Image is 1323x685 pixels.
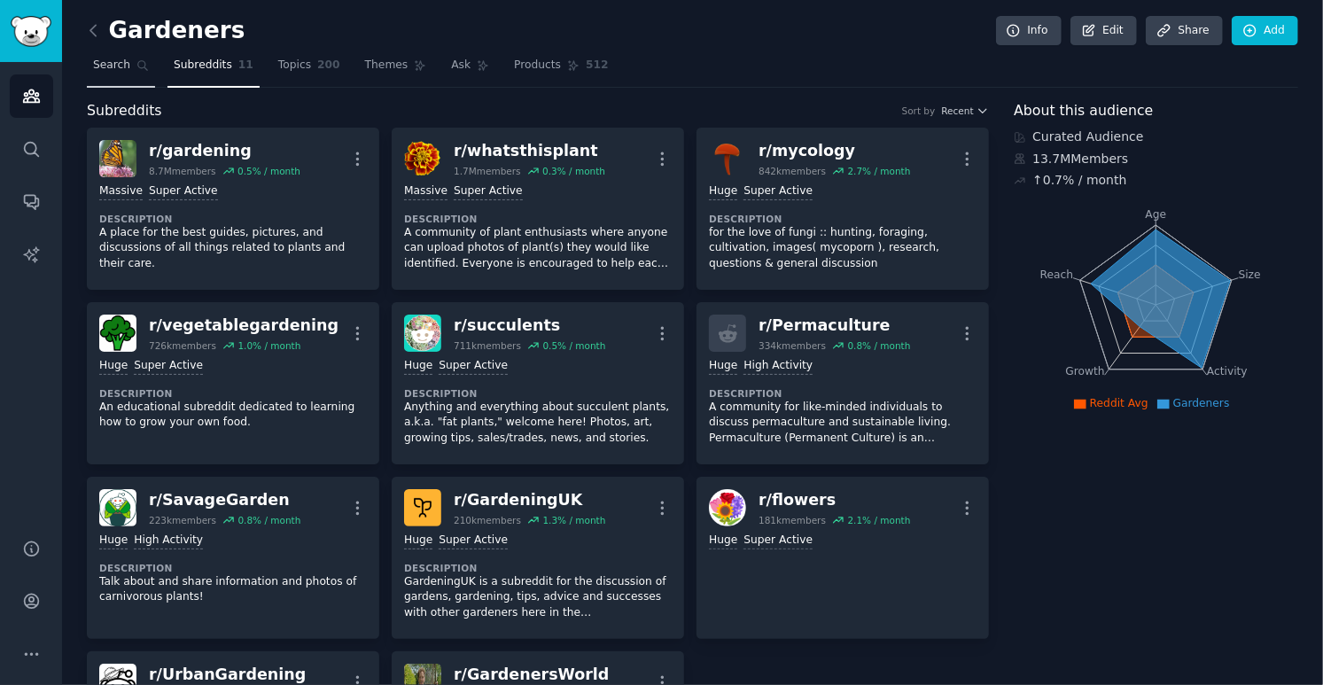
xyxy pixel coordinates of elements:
a: Edit [1070,16,1137,46]
dt: Description [99,562,367,574]
p: Anything and everything about succulent plants, a.k.a. "fat plants," welcome here! Photos, art, g... [404,400,672,447]
div: High Activity [134,533,203,549]
div: 13.7M Members [1014,150,1298,168]
div: 0.3 % / month [542,165,605,177]
span: Recent [941,105,973,117]
span: 200 [317,58,340,74]
img: whatsthisplant [404,140,441,177]
div: 181k members [759,514,826,526]
img: SavageGarden [99,489,136,526]
div: 0.8 % / month [848,339,911,352]
img: GardeningUK [404,489,441,526]
p: A place for the best guides, pictures, and discussions of all things related to plants and their ... [99,225,367,272]
div: Super Active [454,183,523,200]
div: r/ flowers [759,489,910,511]
p: An educational subreddit dedicated to learning how to grow your own food. [99,400,367,431]
span: Ask [451,58,471,74]
span: Subreddits [87,100,162,122]
div: Huge [709,533,737,549]
img: flowers [709,489,746,526]
h2: Gardeners [87,17,245,45]
div: Super Active [439,533,508,549]
span: Themes [365,58,409,74]
div: ↑ 0.7 % / month [1032,171,1126,190]
dt: Description [404,387,672,400]
div: 1.7M members [454,165,521,177]
a: Products512 [508,51,614,88]
div: Super Active [149,183,218,200]
div: 842k members [759,165,826,177]
p: Talk about and share information and photos of carnivorous plants! [99,574,367,605]
div: Super Active [134,358,203,375]
img: mycology [709,140,746,177]
div: 2.1 % / month [848,514,911,526]
div: r/ Permaculture [759,315,910,337]
div: Huge [709,358,737,375]
img: GummySearch logo [11,16,51,47]
dt: Description [404,213,672,225]
span: Gardeners [1173,397,1230,409]
p: for the love of fungi :: hunting, foraging, cultivation, images( mycoporn ), research, questions ... [709,225,977,272]
a: Search [87,51,155,88]
div: High Activity [743,358,813,375]
a: Add [1232,16,1298,46]
a: Topics200 [272,51,346,88]
p: A community of plant enthusiasts where anyone can upload photos of plant(s) they would like ident... [404,225,672,272]
span: About this audience [1014,100,1153,122]
dt: Description [404,562,672,574]
div: 0.5 % / month [543,339,606,352]
img: gardening [99,140,136,177]
tspan: Age [1146,208,1167,221]
div: 334k members [759,339,826,352]
a: SavageGardenr/SavageGarden223kmembers0.8% / monthHugeHigh ActivityDescriptionTalk about and share... [87,477,379,639]
div: Curated Audience [1014,128,1298,146]
tspan: Size [1239,268,1261,280]
span: Reddit Avg [1090,397,1148,409]
div: Super Active [743,533,813,549]
div: r/ gardening [149,140,300,162]
a: r/Permaculture334kmembers0.8% / monthHugeHigh ActivityDescriptionA community for like-minded indi... [697,302,989,464]
div: Huge [99,358,128,375]
span: Topics [278,58,311,74]
span: 512 [586,58,609,74]
div: Massive [404,183,447,200]
div: Huge [99,533,128,549]
div: 711k members [454,339,521,352]
span: 11 [238,58,253,74]
a: Subreddits11 [167,51,260,88]
div: 0.8 % / month [237,514,300,526]
a: Ask [445,51,495,88]
div: 1.0 % / month [237,339,300,352]
div: Super Active [439,358,508,375]
a: succulentsr/succulents711kmembers0.5% / monthHugeSuper ActiveDescriptionAnything and everything a... [392,302,684,464]
p: A community for like-minded individuals to discuss permaculture and sustainable living. Permacult... [709,400,977,447]
img: succulents [404,315,441,352]
a: Themes [359,51,433,88]
a: Info [996,16,1062,46]
a: vegetablegardeningr/vegetablegardening726kmembers1.0% / monthHugeSuper ActiveDescriptionAn educat... [87,302,379,464]
div: Massive [99,183,143,200]
div: 1.3 % / month [543,514,606,526]
div: 8.7M members [149,165,216,177]
div: 0.5 % / month [237,165,300,177]
a: flowersr/flowers181kmembers2.1% / monthHugeSuper Active [697,477,989,639]
a: whatsthisplantr/whatsthisplant1.7Mmembers0.3% / monthMassiveSuper ActiveDescriptionA community of... [392,128,684,290]
div: Super Active [743,183,813,200]
a: gardeningr/gardening8.7Mmembers0.5% / monthMassiveSuper ActiveDescriptionA place for the best gui... [87,128,379,290]
span: Products [514,58,561,74]
div: Huge [709,183,737,200]
div: 210k members [454,514,521,526]
div: r/ SavageGarden [149,489,300,511]
dt: Description [99,213,367,225]
div: 2.7 % / month [848,165,911,177]
p: GardeningUK is a subreddit for the discussion of gardens, gardening, tips, advice and successes w... [404,574,672,621]
span: Search [93,58,130,74]
div: Sort by [902,105,936,117]
div: 726k members [149,339,216,352]
a: mycologyr/mycology842kmembers2.7% / monthHugeSuper ActiveDescriptionfor the love of fungi :: hunt... [697,128,989,290]
div: r/ whatsthisplant [454,140,605,162]
div: r/ succulents [454,315,605,337]
dt: Description [709,213,977,225]
div: r/ GardeningUK [454,489,605,511]
dt: Description [709,387,977,400]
